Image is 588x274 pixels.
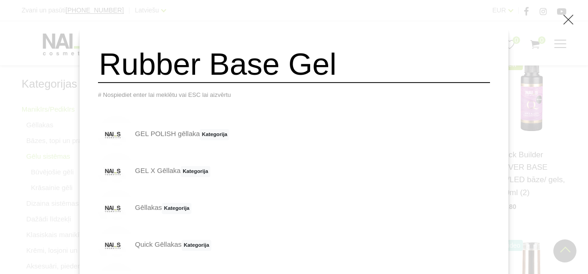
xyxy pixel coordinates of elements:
[162,203,191,214] span: Kategorija
[200,129,229,140] span: Kategorija
[181,166,210,177] span: Kategorija
[98,91,231,98] span: # Nospiediet enter lai meklētu vai ESC lai aizvērtu
[98,153,210,190] a: GEL X GēllakaKategorija
[182,240,211,251] span: Kategorija
[98,46,490,83] input: Meklēt produktus ...
[98,116,229,153] a: GEL POLISH gēllakaKategorija
[98,190,191,226] a: GēllakasKategorija
[98,226,211,263] a: Quick GēllakasKategorija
